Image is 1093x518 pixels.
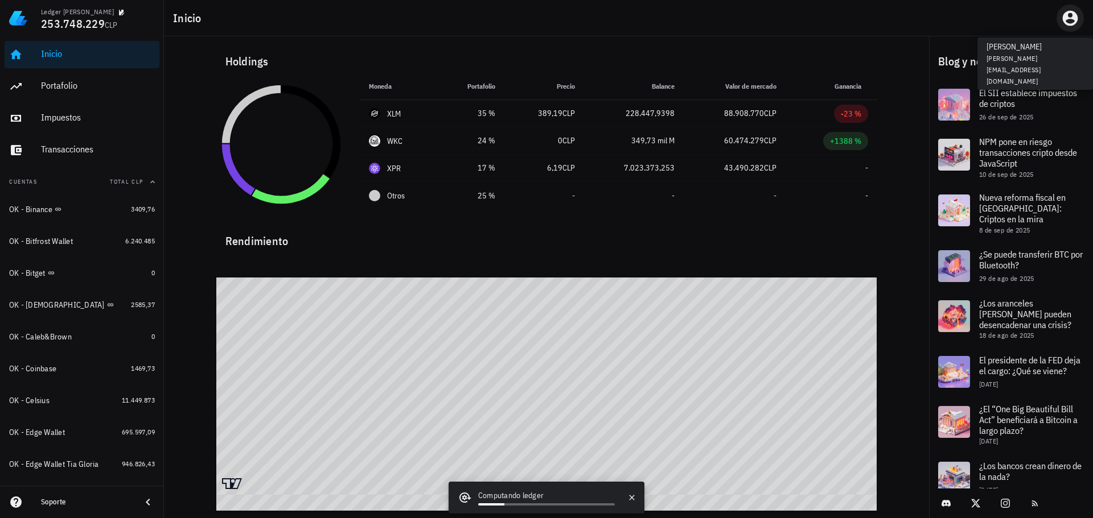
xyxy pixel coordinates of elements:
a: Transacciones [5,136,159,164]
div: WKC-icon [369,135,380,147]
div: 7.023.373,253 [593,162,675,174]
a: El presidente de la FED deja el cargo: ¿Qué se viene? [DATE] [929,347,1093,397]
div: XPR [387,163,401,174]
a: El SII establece impuestos de criptos 26 de sep de 2025 [929,80,1093,130]
span: - [572,190,575,201]
div: 17 % [447,162,495,174]
a: Inicio [5,41,159,68]
span: 60.474.279 [724,135,764,146]
div: OK - Binance [9,205,52,214]
span: 0 [151,332,155,341]
span: [DATE] [979,380,998,388]
span: - [774,190,776,201]
a: ¿El “One Big Beautiful Bill Act” beneficiará a Bitcoin a largo plazo? [DATE] [929,397,1093,453]
span: 18 de ago de 2025 [979,331,1034,339]
th: Valor de mercado [684,73,786,100]
a: Charting by TradingView [222,478,242,489]
div: OK - Celsius [9,396,50,405]
span: CLP [764,163,776,173]
span: 2585,37 [131,300,155,309]
div: OK - Coinbase [9,364,56,374]
div: OK - Edge Wallet [9,428,65,437]
span: CLP [562,135,575,146]
div: OK - Bitget [9,268,46,278]
a: OK - Edge Wallet Tia Gloria 946.826,43 [5,450,159,478]
span: El SII establece impuestos de criptos [979,87,1077,109]
div: XPR-icon [369,163,380,174]
a: OK - Coinbase 1469,73 [5,355,159,382]
div: +1388 % [830,135,861,147]
span: CLP [562,108,575,118]
div: Computando ledger [478,490,615,503]
a: ¿Los aranceles [PERSON_NAME] pueden desencadenar una crisis? 18 de ago de 2025 [929,291,1093,347]
span: 0 [151,268,155,277]
span: ¿Los aranceles [PERSON_NAME] pueden desencadenar una crisis? [979,297,1071,330]
span: - [672,190,675,201]
div: Impuestos [41,112,155,123]
div: OK - Bitfrost Wallet [9,237,73,246]
span: 3409,76 [131,205,155,213]
span: CLP [764,108,776,118]
span: 1469,73 [131,364,155,372]
span: ¿Se puede transferir BTC por Bluetooth? [979,248,1083,271]
a: OK - Bitfrost Wallet 6.240.485 [5,227,159,255]
div: OK - Edge Wallet Tia Gloria [9,459,99,469]
span: 43.490.282 [724,163,764,173]
div: Soporte [41,498,132,507]
span: 695.597,09 [122,428,155,436]
a: OK - Celsius 11.449.873 [5,387,159,414]
div: 25 % [447,190,495,202]
div: Transacciones [41,144,155,155]
th: Balance [584,73,684,100]
a: ¿Se puede transferir BTC por Bluetooth? 29 de ago de 2025 [929,241,1093,291]
div: Portafolio [41,80,155,91]
div: WKC [387,135,403,147]
div: XLM-icon [369,108,380,119]
span: 6,19 [547,163,562,173]
a: NPM pone en riesgo transacciones cripto desde JavaScript 10 de sep de 2025 [929,130,1093,185]
a: Impuestos [5,105,159,132]
div: -23 % [841,108,861,119]
h1: Inicio [173,9,206,27]
span: Total CLP [110,178,143,185]
div: Inicio [41,48,155,59]
span: ¿Los bancos crean dinero de la nada? [979,460,1082,482]
span: Ganancia [835,82,868,90]
div: Rendimiento [216,223,877,250]
span: CLP [562,163,575,173]
span: CLP [764,135,776,146]
span: 0 [558,135,562,146]
a: OK - [DEMOGRAPHIC_DATA] 2585,37 [5,291,159,318]
a: OK - Edge Wallet 695.597,09 [5,418,159,446]
span: 8 de sep de 2025 [979,226,1030,234]
span: Otros [387,190,405,202]
span: 6.240.485 [125,237,155,245]
a: Portafolio [5,73,159,100]
span: NPM pone en riesgo transacciones cripto desde JavaScript [979,136,1077,169]
a: ¿Los bancos crean dinero de la nada? [DATE] [929,453,1093,503]
th: Precio [504,73,584,100]
div: OK - Caleb&Brown [9,332,72,342]
div: 349,73 mil M [593,135,675,147]
span: 10 de sep de 2025 [979,170,1034,179]
div: Holdings [216,43,877,80]
span: CLP [105,20,118,30]
span: 253.748.229 [41,16,105,31]
span: - [865,190,868,201]
th: Moneda [360,73,438,100]
a: Nueva reforma fiscal en [GEOGRAPHIC_DATA]: Criptos en la mira 8 de sep de 2025 [929,185,1093,241]
div: 24 % [447,135,495,147]
span: - [865,163,868,173]
span: 11.449.873 [122,396,155,404]
span: 946.826,43 [122,459,155,468]
span: 389,19 [538,108,562,118]
div: OK - [DEMOGRAPHIC_DATA] [9,300,105,310]
a: OK - Binance 3409,76 [5,196,159,223]
button: CuentasTotal CLP [5,168,159,196]
a: OK - Caleb&Brown 0 [5,323,159,350]
span: Nueva reforma fiscal en [GEOGRAPHIC_DATA]: Criptos en la mira [979,192,1066,225]
img: LedgiFi [9,9,27,27]
span: ¿El “One Big Beautiful Bill Act” beneficiará a Bitcoin a largo plazo? [979,403,1078,436]
span: 26 de sep de 2025 [979,113,1034,121]
div: Ledger [PERSON_NAME] [41,7,114,16]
